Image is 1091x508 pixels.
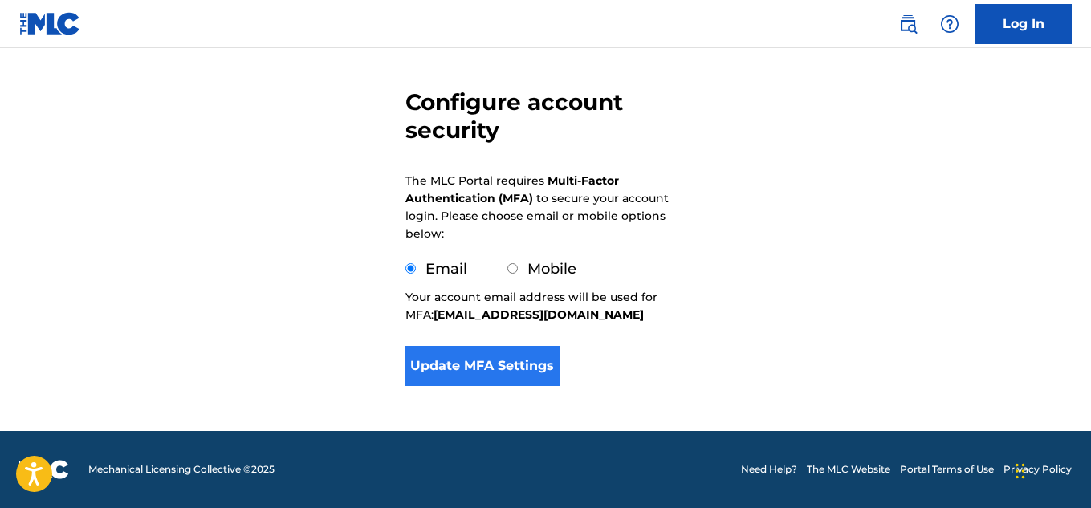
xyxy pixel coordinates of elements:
[1016,447,1025,495] div: Drag
[807,462,890,477] a: The MLC Website
[527,260,576,278] label: Mobile
[405,172,669,242] p: The MLC Portal requires to secure your account login. Please choose email or mobile options below:
[940,14,959,34] img: help
[19,460,69,479] img: logo
[434,307,644,322] strong: [EMAIL_ADDRESS][DOMAIN_NAME]
[975,4,1072,44] a: Log In
[898,14,918,34] img: search
[1011,431,1091,508] iframe: Chat Widget
[892,8,924,40] a: Public Search
[88,462,275,477] span: Mechanical Licensing Collective © 2025
[425,260,467,278] label: Email
[405,88,686,144] h3: Configure account security
[1003,462,1072,477] a: Privacy Policy
[900,462,994,477] a: Portal Terms of Use
[741,462,797,477] a: Need Help?
[405,346,560,386] button: Update MFA Settings
[405,288,686,323] p: Your account email address will be used for MFA:
[19,12,81,35] img: MLC Logo
[934,8,966,40] div: Help
[405,173,619,205] strong: Multi-Factor Authentication (MFA)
